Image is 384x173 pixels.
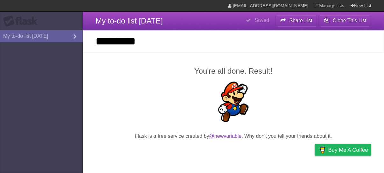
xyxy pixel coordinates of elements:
span: Buy me a coffee [328,144,368,156]
div: Flask [3,16,41,27]
button: Clone This List [319,15,371,26]
h2: You're all done. Result! [96,65,371,77]
b: Saved [255,17,269,23]
iframe: X Post Button [222,148,245,157]
a: @newvariable [209,133,242,139]
img: Super Mario [213,82,254,122]
img: Buy me a coffee [318,144,327,155]
p: Flask is a free service created by . Why don't you tell your friends about it. [96,132,371,140]
b: Share List [289,18,312,23]
span: My to-do list [DATE] [96,17,163,25]
b: Clone This List [333,18,366,23]
button: Share List [275,15,317,26]
a: Buy me a coffee [315,144,371,156]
